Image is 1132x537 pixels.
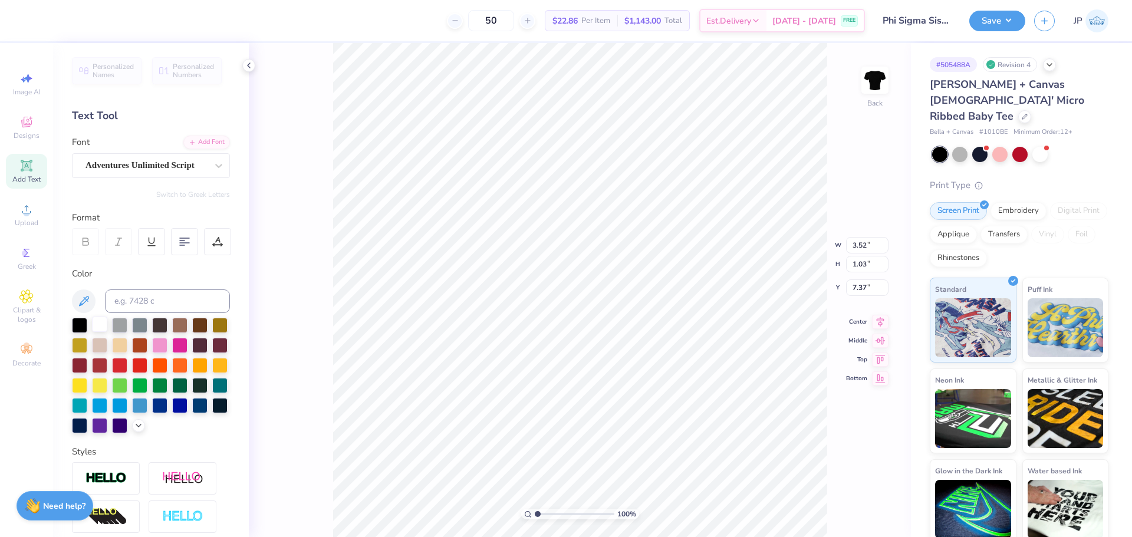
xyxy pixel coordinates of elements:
span: Designs [14,131,40,140]
div: Embroidery [990,202,1047,220]
span: Personalized Names [93,62,134,79]
span: $1,143.00 [624,15,661,27]
strong: Need help? [43,500,85,512]
span: Water based Ink [1028,464,1082,477]
div: Color [72,267,230,281]
span: Clipart & logos [6,305,47,324]
div: Applique [930,226,977,243]
span: Puff Ink [1028,283,1052,295]
div: Screen Print [930,202,987,220]
img: Metallic & Glitter Ink [1028,389,1104,448]
span: Middle [846,337,867,345]
input: – – [468,10,514,31]
label: Font [72,136,90,149]
div: Text Tool [72,108,230,124]
img: 3d Illusion [85,508,127,526]
span: $22.86 [552,15,578,27]
img: Puff Ink [1028,298,1104,357]
div: Revision 4 [983,57,1037,72]
span: Center [846,318,867,326]
span: Bella + Canvas [930,127,973,137]
img: Standard [935,298,1011,357]
span: Greek [18,262,36,271]
span: Minimum Order: 12 + [1013,127,1072,137]
span: Per Item [581,15,610,27]
span: Bottom [846,374,867,383]
div: Digital Print [1050,202,1107,220]
span: Decorate [12,358,41,368]
img: Shadow [162,471,203,486]
img: Negative Space [162,510,203,523]
div: # 505488A [930,57,977,72]
div: Transfers [980,226,1028,243]
span: Top [846,355,867,364]
div: Add Font [183,136,230,149]
input: e.g. 7428 c [105,289,230,313]
div: Print Type [930,179,1108,192]
button: Switch to Greek Letters [156,190,230,199]
span: Personalized Numbers [173,62,215,79]
img: Neon Ink [935,389,1011,448]
div: Vinyl [1031,226,1064,243]
div: Foil [1068,226,1095,243]
span: [PERSON_NAME] + Canvas [DEMOGRAPHIC_DATA]' Micro Ribbed Baby Tee [930,77,1084,123]
button: Save [969,11,1025,31]
span: [DATE] - [DATE] [772,15,836,27]
span: Image AI [13,87,41,97]
span: Metallic & Glitter Ink [1028,374,1097,386]
div: Rhinestones [930,249,987,267]
a: JP [1074,9,1108,32]
span: Total [664,15,682,27]
input: Untitled Design [874,9,960,32]
span: Upload [15,218,38,228]
img: John Paul Torres [1085,9,1108,32]
span: JP [1074,14,1082,28]
img: Back [863,68,887,92]
span: FREE [843,17,855,25]
span: 100 % [617,509,636,519]
img: Stroke [85,472,127,485]
div: Format [72,211,231,225]
span: Neon Ink [935,374,964,386]
div: Back [867,98,883,108]
span: Est. Delivery [706,15,751,27]
div: Styles [72,445,230,459]
span: Add Text [12,174,41,184]
span: Glow in the Dark Ink [935,464,1002,477]
span: # 1010BE [979,127,1008,137]
span: Standard [935,283,966,295]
